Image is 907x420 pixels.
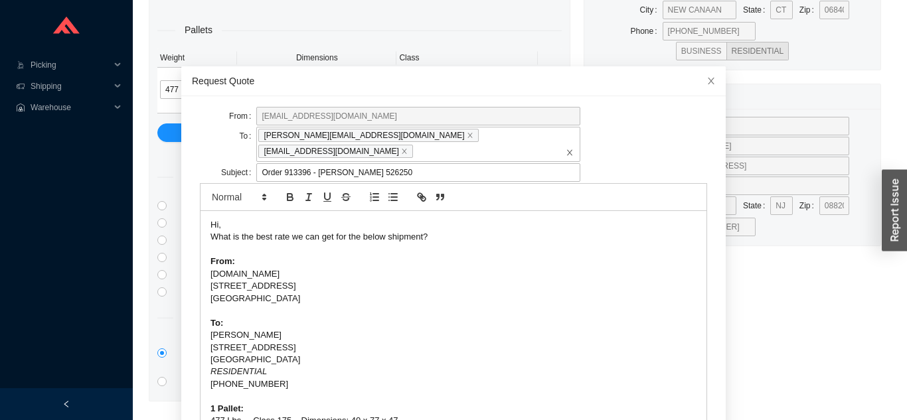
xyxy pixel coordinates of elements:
[173,169,254,184] span: Direct Services
[259,145,413,158] span: [EMAIL_ADDRESS][DOMAIN_NAME]
[210,268,697,280] div: [DOMAIN_NAME]
[210,403,244,413] strong: 1 Pallet:
[210,256,235,266] strong: From:
[799,196,819,215] label: Zip
[31,54,110,76] span: Picking
[210,318,223,328] strong: To:
[210,293,697,305] div: [GEOGRAPHIC_DATA]
[237,48,396,68] th: Dimensions
[592,84,872,109] div: Return Address
[396,48,538,68] th: Class
[210,354,697,366] div: [GEOGRAPHIC_DATA]
[210,378,697,390] div: [PHONE_NUMBER]
[743,196,770,215] label: State
[31,76,110,97] span: Shipping
[221,163,256,182] label: Subject
[743,1,770,19] label: State
[210,342,697,354] div: [STREET_ADDRESS]
[799,1,819,19] label: Zip
[566,149,574,157] span: close
[259,129,479,142] span: [PERSON_NAME][EMAIL_ADDRESS][DOMAIN_NAME]
[732,46,784,56] span: RESIDENTIAL
[210,366,267,376] em: RESIDENTIAL
[210,219,697,231] div: Hi,
[706,76,716,86] span: close
[173,310,254,325] span: Other Services
[210,280,697,292] div: [STREET_ADDRESS]
[697,66,726,96] button: Close
[62,400,70,408] span: left
[210,231,697,243] div: What is the best rate we can get for the below shipment?
[640,1,663,19] label: City
[157,123,562,142] button: Add Pallet
[401,148,408,155] span: close
[210,329,697,341] div: [PERSON_NAME]
[229,107,256,125] label: From
[415,144,424,159] input: [PERSON_NAME][EMAIL_ADDRESS][DOMAIN_NAME]close[EMAIL_ADDRESS][DOMAIN_NAME]closeclose
[175,23,222,38] span: Pallets
[31,97,110,118] span: Warehouse
[240,127,257,145] label: To
[157,48,237,68] th: Weight
[192,74,715,88] div: Request Quote
[681,46,722,56] span: BUSINESS
[467,132,473,139] span: close
[631,22,663,40] label: Phone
